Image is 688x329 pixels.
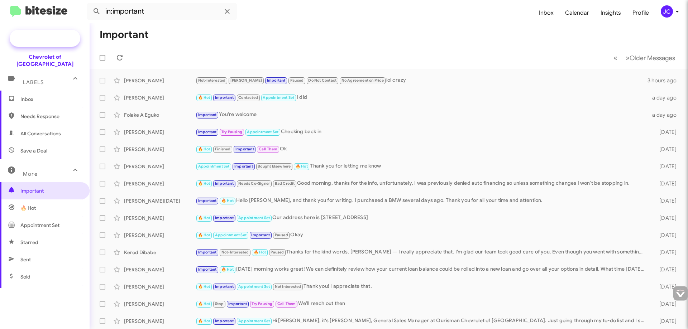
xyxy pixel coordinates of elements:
span: Save a Deal [20,147,47,154]
span: Important [251,233,270,237]
span: » [626,53,630,62]
span: Important [215,284,234,289]
span: 🔥 Hot [198,301,210,306]
div: [PERSON_NAME] [124,318,196,325]
span: 🔥 Hot [296,164,308,169]
div: [DATE] [648,318,682,325]
span: Sold [20,273,30,280]
span: Appointment Set [247,130,278,134]
span: Appointment Set [215,233,247,237]
span: No Agreement on Price [341,78,384,83]
div: 3 hours ago [648,77,682,84]
div: I did [196,93,648,102]
a: Inbox [533,3,559,23]
span: Paused [271,250,284,255]
span: Important [198,112,217,117]
span: Bad Credit [275,181,295,186]
a: Profile [627,3,655,23]
span: Appointment Set [263,95,294,100]
button: Next [621,50,679,65]
button: Previous [609,50,622,65]
div: Kerod Dibabe [124,249,196,256]
span: 🔥 Hot [198,181,210,186]
span: 🔥 Hot [20,204,36,212]
span: Appointment Set [198,164,230,169]
span: Important [228,301,247,306]
div: [DATE] [648,232,682,239]
span: 🔥 Hot [198,233,210,237]
span: [PERSON_NAME] [230,78,262,83]
span: Appointment Set [20,222,59,229]
a: Calendar [559,3,595,23]
div: [DATE] [648,129,682,136]
span: Bought Elsewhere [258,164,291,169]
span: Not-Interested [198,78,226,83]
span: Important [20,187,81,194]
span: Appointment Set [238,216,270,220]
span: Try Pausing [252,301,272,306]
div: [DATE] [648,283,682,290]
span: Try Pausing [221,130,242,134]
div: You're welcome [196,111,648,119]
span: Sent [20,256,31,263]
div: [PERSON_NAME] [124,180,196,187]
a: Special Campaign [10,30,80,47]
span: Important [198,250,217,255]
div: JC [661,5,673,18]
span: Important [215,216,234,220]
span: Finished [215,147,231,151]
div: [PERSON_NAME] [124,77,196,84]
span: Important [198,267,217,272]
span: 🔥 Hot [221,198,234,203]
span: Important [215,95,234,100]
span: Important [235,147,254,151]
span: Appointment Set [238,284,270,289]
a: Insights [595,3,627,23]
div: Our address here is [STREET_ADDRESS] [196,214,648,222]
div: [DATE] [648,214,682,222]
div: [PERSON_NAME] [124,266,196,273]
div: [DATE] [648,300,682,308]
div: Ok [196,145,648,153]
div: [PERSON_NAME] [124,232,196,239]
span: Older Messages [630,54,675,62]
span: Important [267,78,286,83]
div: [PERSON_NAME] [124,129,196,136]
span: Important [198,198,217,203]
div: Thank you for letting me know [196,162,648,170]
span: Appointment Set [238,319,270,323]
h1: Important [100,29,149,40]
span: Not Interested [275,284,301,289]
span: Call Them [259,147,277,151]
div: [PERSON_NAME] [124,300,196,308]
span: Special Campaign [31,35,75,42]
span: Important [234,164,253,169]
span: Stop [215,301,224,306]
div: lol crazy [196,76,648,84]
span: Labels [23,79,44,86]
div: Hi [PERSON_NAME], it's [PERSON_NAME], General Sales Manager at Ourisman Chevrolet of [GEOGRAPHIC_... [196,317,648,325]
div: [DATE] [648,249,682,256]
div: a day ago [648,111,682,118]
span: 🔥 Hot [198,284,210,289]
span: Call Them [277,301,296,306]
div: [DATE] [648,266,682,273]
div: Okay [196,231,648,239]
div: Checking back in [196,128,648,136]
nav: Page navigation example [610,50,679,65]
div: Thank you! I appreciate that. [196,282,648,291]
span: Do Not Contact [308,78,336,83]
span: More [23,171,38,177]
div: Hello [PERSON_NAME], and thank you for writing. I purchased a BMW several days ago. Thank you for... [196,197,648,205]
span: Paused [275,233,288,237]
span: 🔥 Hot [221,267,234,272]
span: 🔥 Hot [198,216,210,220]
div: [DATE] [648,146,682,153]
div: [PERSON_NAME] [124,94,196,101]
span: All Conversations [20,130,61,137]
div: [PERSON_NAME] [124,214,196,222]
div: [DATE] [648,163,682,170]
